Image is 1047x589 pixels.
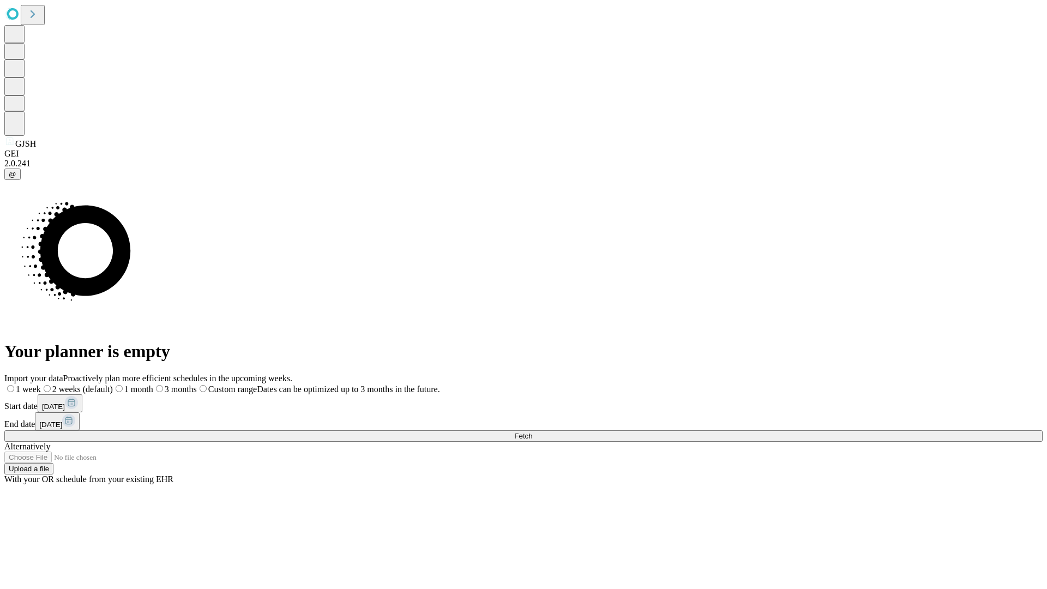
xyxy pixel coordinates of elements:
h1: Your planner is empty [4,341,1043,362]
span: @ [9,170,16,178]
input: 3 months [156,385,163,392]
span: 2 weeks (default) [52,384,113,394]
span: Dates can be optimized up to 3 months in the future. [257,384,440,394]
button: Fetch [4,430,1043,442]
span: Custom range [208,384,257,394]
input: 1 week [7,385,14,392]
span: [DATE] [42,402,65,411]
button: Upload a file [4,463,53,474]
div: 2.0.241 [4,159,1043,169]
button: [DATE] [35,412,80,430]
span: Proactively plan more efficient schedules in the upcoming weeks. [63,374,292,383]
span: [DATE] [39,420,62,429]
span: With your OR schedule from your existing EHR [4,474,173,484]
span: 1 month [124,384,153,394]
div: Start date [4,394,1043,412]
input: Custom rangeDates can be optimized up to 3 months in the future. [200,385,207,392]
span: 3 months [165,384,197,394]
input: 1 month [116,385,123,392]
div: GEI [4,149,1043,159]
span: Fetch [514,432,532,440]
span: Alternatively [4,442,50,451]
span: 1 week [16,384,41,394]
button: @ [4,169,21,180]
span: Import your data [4,374,63,383]
button: [DATE] [38,394,82,412]
input: 2 weeks (default) [44,385,51,392]
span: GJSH [15,139,36,148]
div: End date [4,412,1043,430]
